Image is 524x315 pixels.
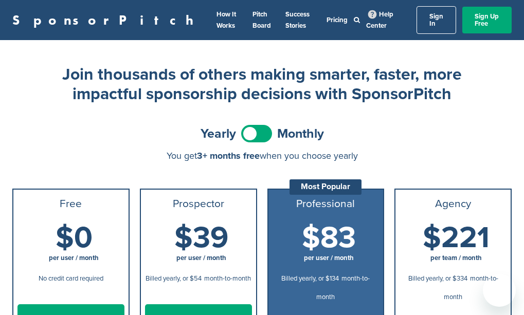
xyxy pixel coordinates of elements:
[408,274,467,283] span: Billed yearly, or $334
[316,274,370,301] span: month-to-month
[17,198,124,210] h3: Free
[57,65,468,104] h2: Join thousands of others making smarter, faster, more impactful sponsorship decisions with Sponso...
[400,198,507,210] h3: Agency
[483,274,516,307] iframe: Button to launch messaging window
[216,10,236,30] a: How It Works
[366,8,393,32] a: Help Center
[252,10,271,30] a: Pitch Board
[302,220,356,256] span: $83
[327,16,348,24] a: Pricing
[145,198,252,210] h3: Prospector
[417,6,456,34] a: Sign In
[204,274,251,283] span: month-to-month
[146,274,202,283] span: Billed yearly, or $54
[430,254,482,262] span: per team / month
[39,274,103,283] span: No credit card required
[273,198,380,210] h3: Professional
[277,127,324,140] span: Monthly
[285,10,310,30] a: Success Stories
[174,220,228,256] span: $39
[304,254,354,262] span: per user / month
[201,127,236,140] span: Yearly
[462,7,512,33] a: Sign Up Free
[290,179,362,195] div: Most Popular
[49,254,99,262] span: per user / month
[56,220,93,256] span: $0
[12,151,512,161] div: You get when you choose yearly
[423,220,490,256] span: $221
[281,274,339,283] span: Billed yearly, or $134
[197,150,260,161] span: 3+ months free
[12,13,200,27] a: SponsorPitch
[444,274,498,301] span: month-to-month
[176,254,226,262] span: per user / month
